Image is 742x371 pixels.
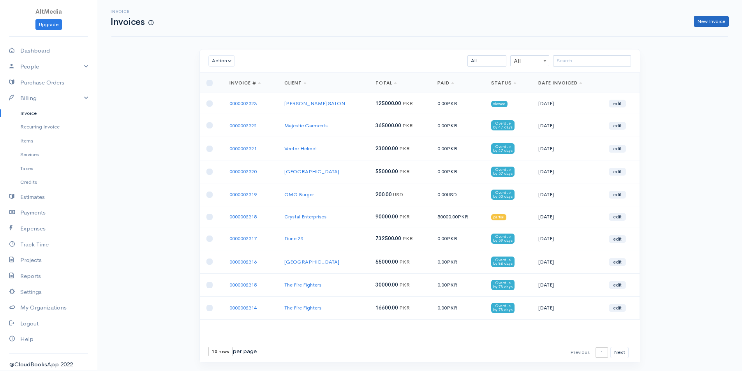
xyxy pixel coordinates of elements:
a: edit [609,258,626,266]
a: edit [609,191,626,199]
a: The Fire Fighters [284,281,321,288]
span: USD [393,191,403,198]
span: Overdue by 47 days [491,120,515,130]
button: Action [208,55,235,67]
td: 0.00 [431,160,485,183]
a: edit [609,281,626,289]
a: edit [609,168,626,176]
span: partial [491,214,506,220]
a: Majestic Garments [284,122,328,129]
td: 0.00 [431,137,485,160]
a: edit [609,145,626,153]
span: 200.00 [375,191,392,198]
span: 125000.00 [375,100,401,107]
span: PKR [399,213,410,220]
span: PKR [399,258,410,265]
span: PKR [447,304,457,311]
span: viewed [491,101,508,107]
a: Date Invoiced [538,80,582,86]
a: Vector Helmet [284,145,317,152]
h6: Invoice [111,9,153,14]
td: [DATE] [532,273,603,296]
a: New Invoice [694,16,729,27]
span: PKR [447,281,457,288]
a: Client [284,80,307,86]
span: All [510,55,549,66]
a: Paid [437,80,454,86]
td: 0.00 [431,183,485,206]
span: PKR [447,145,457,152]
span: 365000.00 [375,122,401,129]
span: PKR [399,145,410,152]
a: 0000002314 [229,304,257,311]
span: PKR [399,281,410,288]
td: 0.00 [431,114,485,137]
span: 16600.00 [375,304,398,311]
span: PKR [447,258,457,265]
a: 0000002321 [229,145,257,152]
a: Dune 23 [284,235,303,242]
span: PKR [402,100,413,107]
a: [GEOGRAPHIC_DATA] [284,168,339,175]
span: AltMedia [35,8,62,15]
a: Total [375,80,397,86]
a: 0000002319 [229,191,257,198]
a: Status [491,80,516,86]
a: [GEOGRAPHIC_DATA] [284,258,339,265]
td: [DATE] [532,114,603,137]
a: edit [609,213,626,221]
td: 0.00 [431,296,485,319]
a: 0000002323 [229,100,257,107]
span: How to create your first Invoice? [148,19,153,26]
a: 0000002315 [229,281,257,288]
a: Crystal Enterprises [284,213,326,220]
td: 0.00 [431,250,485,273]
span: Overdue by 78 days [491,303,515,313]
a: edit [609,100,626,107]
td: 0.00 [431,93,485,114]
a: 0000002322 [229,122,257,129]
td: [DATE] [532,227,603,250]
td: [DATE] [532,250,603,273]
span: Overdue by 50 days [491,190,515,200]
a: edit [609,304,626,312]
h1: Invoices [111,17,153,27]
a: 0000002317 [229,235,257,242]
a: 0000002320 [229,168,257,175]
td: [DATE] [532,93,603,114]
div: @CloudBooksApp 2022 [9,360,88,369]
a: The Fire Fighters [284,304,321,311]
span: 23000.00 [375,145,398,152]
span: PKR [402,235,413,242]
a: OMG Burger [284,191,314,198]
span: PKR [399,304,410,311]
span: PKR [458,213,468,220]
td: [DATE] [532,296,603,319]
td: [DATE] [532,206,603,227]
td: [DATE] [532,183,603,206]
span: Overdue by 88 days [491,257,515,267]
button: Next [610,347,629,358]
a: [PERSON_NAME] SALON [284,100,345,107]
div: per page [208,347,257,356]
td: 0.00 [431,227,485,250]
span: PKR [447,168,457,175]
span: 55000.00 [375,168,398,175]
td: 50000.00 [431,206,485,227]
span: PKR [447,235,457,242]
span: 30000.00 [375,281,398,288]
span: 55000.00 [375,258,398,265]
span: Overdue by 57 days [491,167,515,177]
a: 0000002316 [229,258,257,265]
span: All [511,56,549,67]
input: Search [553,55,631,67]
span: Overdue by 47 days [491,143,515,153]
td: 0.00 [431,273,485,296]
a: edit [609,122,626,130]
td: [DATE] [532,160,603,183]
a: edit [609,235,626,243]
span: 732500.00 [375,235,401,242]
span: PKR [402,122,413,129]
td: [DATE] [532,137,603,160]
span: PKR [447,100,457,107]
